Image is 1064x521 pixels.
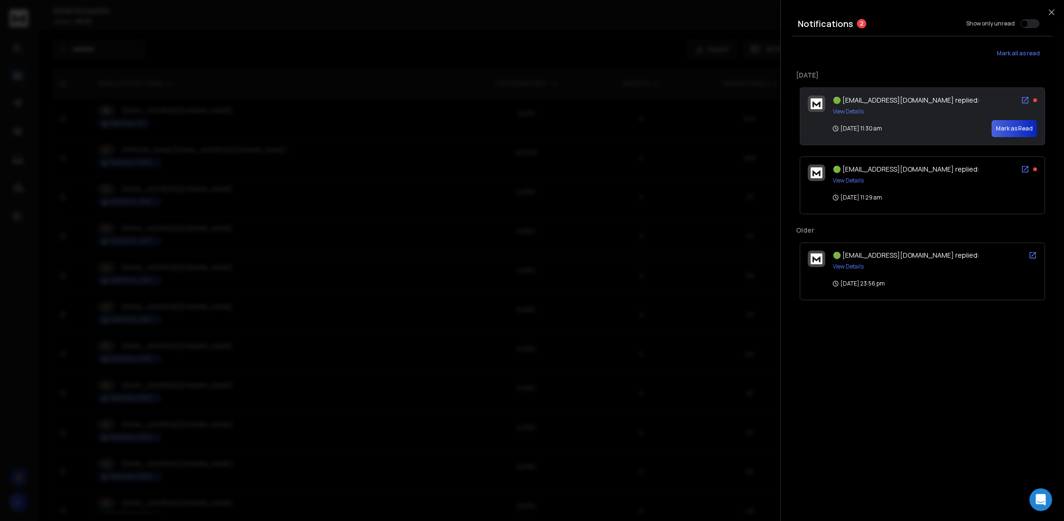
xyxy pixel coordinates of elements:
[833,165,979,174] span: 🟢 [EMAIL_ADDRESS][DOMAIN_NAME] replied:
[992,120,1037,137] button: Mark as Read
[796,226,1049,235] p: Older
[796,70,1049,80] p: [DATE]
[833,108,864,115] button: View Details
[1029,488,1052,511] div: Open Intercom Messenger
[798,17,853,30] h3: Notifications
[997,50,1040,57] span: Mark all as read
[833,177,864,184] button: View Details
[966,20,1015,27] label: Show only unread
[833,263,864,270] button: View Details
[811,253,822,264] img: logo
[811,98,822,109] img: logo
[833,125,882,132] p: [DATE] 11:30 am
[857,19,866,28] span: 2
[811,167,822,178] img: logo
[833,251,979,260] span: 🟢 [EMAIL_ADDRESS][DOMAIN_NAME] replied:
[833,96,979,104] span: 🟢 [EMAIL_ADDRESS][DOMAIN_NAME] replied:
[833,194,882,201] p: [DATE] 11:29 am
[985,44,1053,63] button: Mark all as read
[833,280,885,287] p: [DATE] 23:56 pm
